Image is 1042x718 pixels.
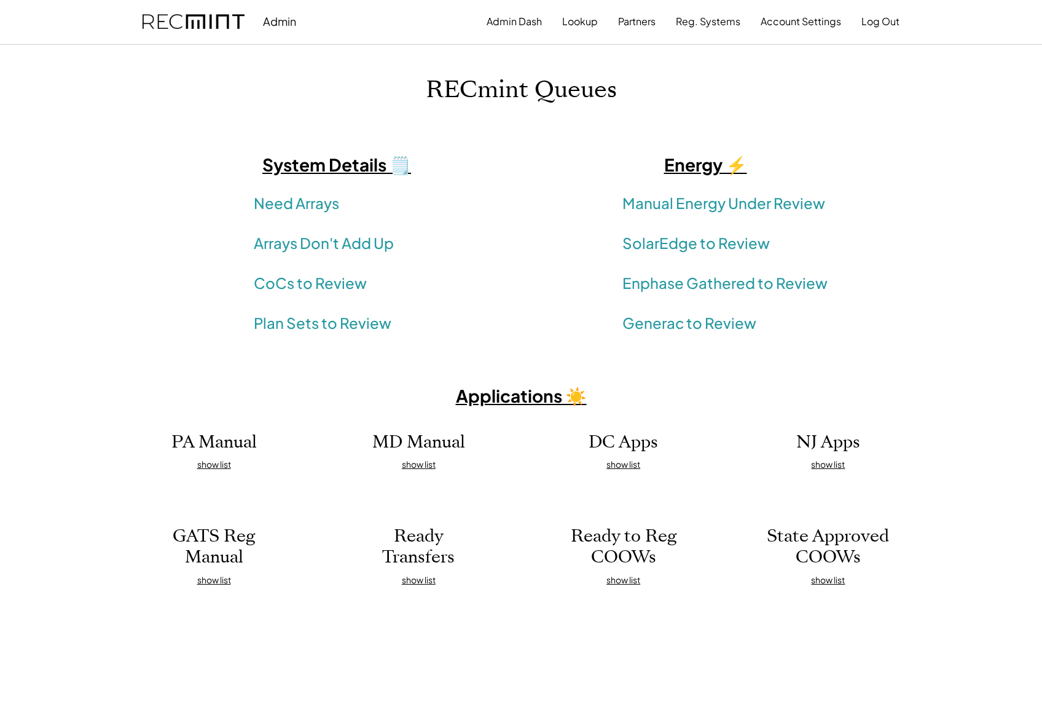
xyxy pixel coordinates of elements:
[263,14,296,28] div: Admin
[197,459,231,470] u: show list
[197,574,231,585] u: show list
[254,273,367,294] a: CoCs to Review
[796,432,860,453] h2: NJ Apps
[589,432,658,453] h2: DC Apps
[811,459,845,470] u: show list
[562,9,598,34] button: Lookup
[618,9,656,34] button: Partners
[562,526,685,568] h2: Ready to Reg COOWs
[372,432,465,453] h2: MD Manual
[357,526,480,568] h2: Ready Transfers
[171,432,257,453] h2: PA Manual
[622,273,828,294] a: Enphase Gathered to Review
[254,233,394,254] a: Arrays Don't Add Up
[254,193,339,214] a: Need Arrays
[552,154,859,176] h3: Energy ⚡
[767,526,890,568] h2: State Approved COOWs
[402,574,436,585] u: show list
[426,76,617,105] h1: RECmint Queues
[402,459,436,470] u: show list
[487,9,542,34] button: Admin Dash
[861,9,899,34] button: Log Out
[676,9,740,34] button: Reg. Systems
[606,574,640,585] u: show list
[152,526,275,568] h2: GATS Reg Manual
[143,14,245,30] img: recmint-logotype%403x.png
[761,9,841,34] button: Account Settings
[622,233,770,254] a: SolarEdge to Review
[622,313,756,334] a: Generac to Review
[183,154,490,176] h3: System Details 🗒️
[254,313,391,334] a: Plan Sets to Review
[606,459,640,470] u: show list
[811,574,845,585] u: show list
[622,193,825,214] a: Manual Energy Under Review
